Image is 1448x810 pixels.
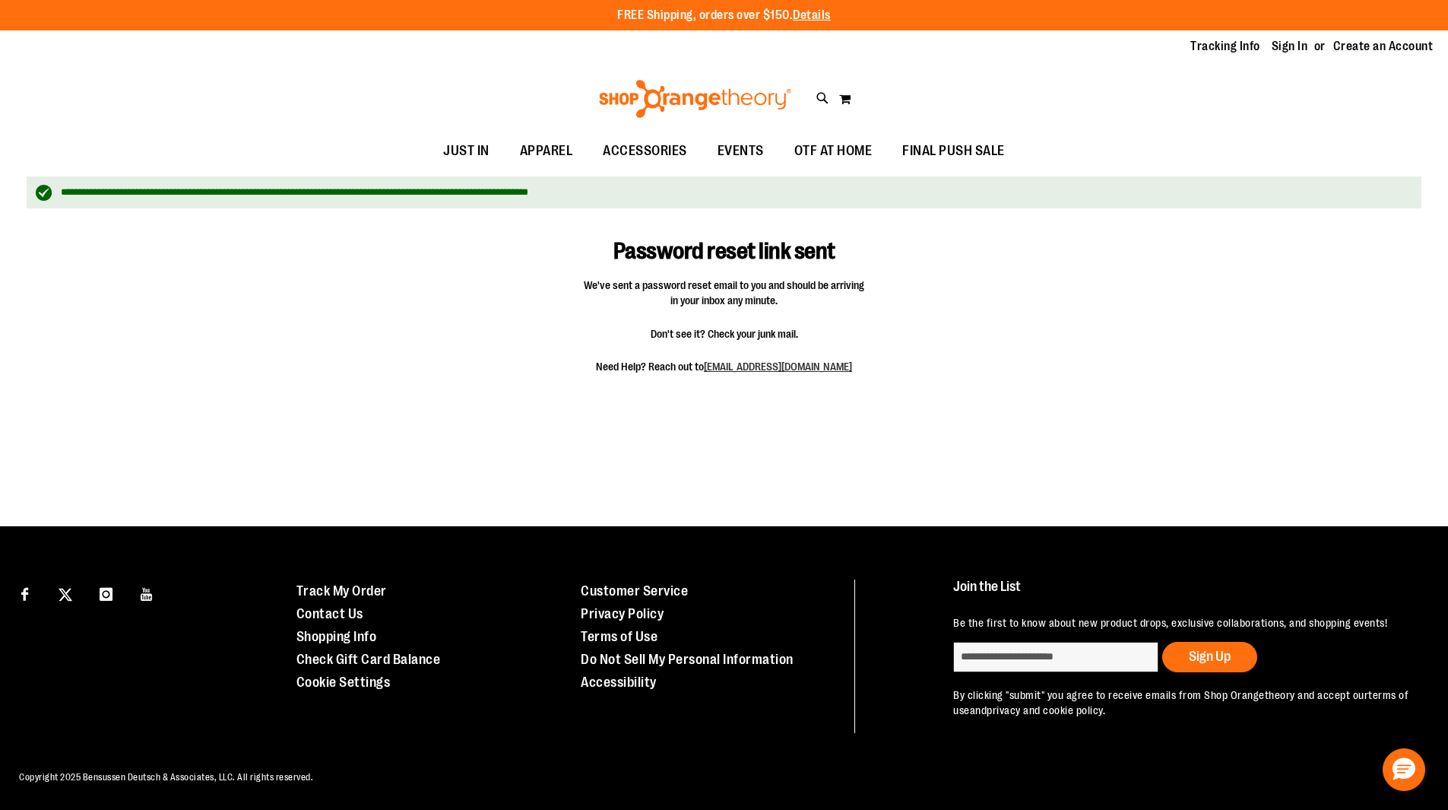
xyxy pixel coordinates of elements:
[794,134,873,168] span: OTF AT HOME
[887,134,1020,169] a: FINAL PUSH SALE
[296,652,441,667] a: Check Gift Card Balance
[52,580,79,606] a: Visit our X page
[443,134,490,168] span: JUST IN
[505,134,588,169] a: APPAREL
[134,580,160,606] a: Visit our Youtube page
[584,278,865,308] span: We've sent a password reset email to you and should be arriving in your inbox any minute.
[581,675,657,690] a: Accessibility
[93,580,119,606] a: Visit our Instagram page
[597,80,794,118] img: Shop Orangetheory
[296,675,391,690] a: Cookie Settings
[581,629,657,644] a: Terms of Use
[584,326,865,341] span: Don't see it? Check your junk mail.
[902,134,1005,168] span: FINAL PUSH SALE
[581,606,664,621] a: Privacy Policy
[588,134,702,169] a: ACCESSORIES
[1190,38,1260,55] a: Tracking Info
[953,642,1158,672] input: enter email
[1162,642,1257,672] button: Sign Up
[1383,748,1425,791] button: Hello, have a question? Let’s chat.
[581,652,794,667] a: Do Not Sell My Personal Information
[428,134,505,169] a: JUST IN
[296,629,377,644] a: Shopping Info
[296,583,387,599] a: Track My Order
[581,583,688,599] a: Customer Service
[793,8,831,22] a: Details
[953,689,1408,716] a: terms of use
[953,688,1413,718] p: By clicking "submit" you agree to receive emails from Shop Orangetheory and accept our and
[296,606,363,621] a: Contact Us
[547,216,901,265] h1: Password reset link sent
[718,134,764,168] span: EVENTS
[1333,38,1434,55] a: Create an Account
[779,134,888,169] a: OTF AT HOME
[603,134,687,168] span: ACCESSORIES
[11,580,38,606] a: Visit our Facebook page
[953,615,1413,631] p: Be the first to know about new product drops, exclusive collaborations, and shopping events!
[704,361,852,373] a: [EMAIL_ADDRESS][DOMAIN_NAME]
[59,588,72,602] img: Twitter
[520,134,573,168] span: APPAREL
[987,704,1105,716] a: privacy and cookie policy.
[584,359,865,374] span: Need Help? Reach out to
[702,134,779,169] a: EVENTS
[953,580,1413,608] h4: Join the List
[1272,38,1308,55] a: Sign In
[19,772,313,783] span: Copyright 2025 Bensussen Deutsch & Associates, LLC. All rights reserved.
[1189,649,1231,664] span: Sign Up
[617,7,831,24] p: FREE Shipping, orders over $150.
